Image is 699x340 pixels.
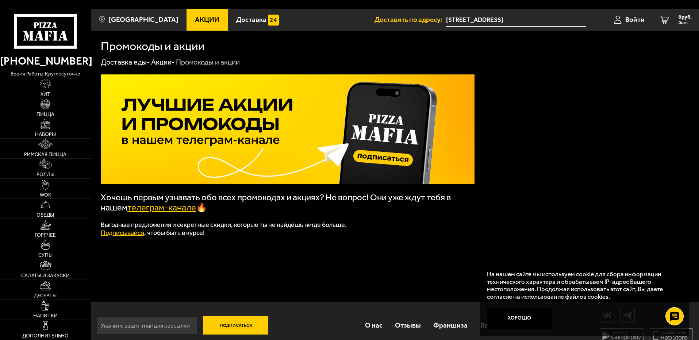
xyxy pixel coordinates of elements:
span: Наборы [35,132,56,137]
input: Ваш адрес доставки [446,13,586,27]
span: Хочешь первым узнавать обо всех промокодах и акциях? Не вопрос! Они уже ждут тебя в нашем 🔥 [101,192,451,213]
span: Войти [625,16,645,23]
img: 1024x1024 [101,74,475,184]
p: На нашем сайте мы используем cookie для сбора информации технического характера и обрабатываем IP... [487,270,678,301]
span: Доставка [236,16,266,23]
span: [GEOGRAPHIC_DATA] [109,16,178,23]
span: , чтобы быть в курсе! [101,229,205,237]
span: Обеды [37,213,54,218]
a: Франшиза [427,313,474,337]
span: Римская пицца [24,152,66,157]
span: WOK [40,193,51,198]
span: Выгодные предложения и секретные скидки, которые ты не найдёшь нигде больше. [101,221,347,229]
span: Супы [38,253,53,258]
input: Укажите ваш e-mail для рассылки [97,316,197,335]
img: 15daf4d41897b9f0e9f617042186c801.svg [268,15,279,26]
span: 0 шт. [679,20,692,25]
span: Салаты и закуски [21,273,70,278]
span: Роллы [37,172,54,177]
span: Санкт-Петербург, Детская улица, 17 [446,13,586,27]
a: Доставка еды- [101,58,150,66]
a: Акции [187,9,228,31]
span: Доставить по адресу: [375,16,446,23]
span: Хит [41,92,50,97]
button: Подписаться [203,316,269,335]
a: Вакансии [474,313,517,337]
h1: Промокоды и акции [101,40,205,52]
span: Напитки [33,313,58,318]
a: Доставка [228,9,287,31]
span: Акции [195,16,219,23]
button: Хорошо [487,308,553,329]
a: О нас [358,313,388,337]
span: Десерты [34,293,57,298]
a: Акции- [151,58,175,66]
a: Отзывы [389,313,427,337]
a: Подписывайся [101,229,144,237]
span: Дополнительно [22,333,69,339]
span: Пицца [37,112,54,117]
a: телеграм-канале [127,202,196,213]
span: Горячее [35,233,56,238]
div: Промокоды и акции [176,58,240,67]
span: 0 руб. [679,15,692,20]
